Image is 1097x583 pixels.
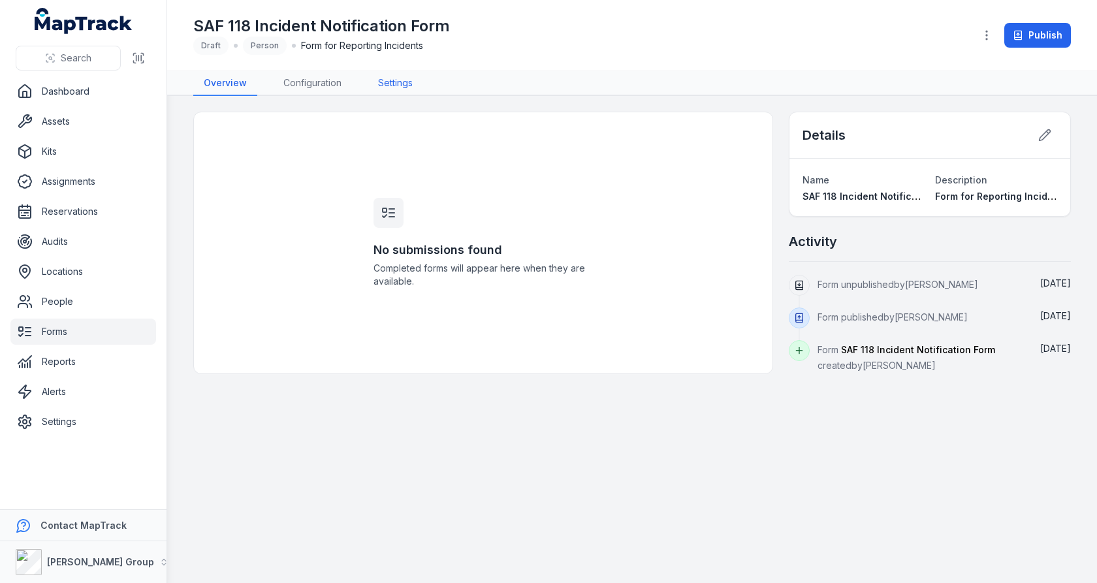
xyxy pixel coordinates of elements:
[273,71,352,96] a: Configuration
[243,37,287,55] div: Person
[1040,277,1071,289] span: [DATE]
[1040,310,1071,321] time: 14/08/2025, 9:04:32 am
[374,241,593,259] h3: No submissions found
[818,279,978,290] span: Form unpublished by [PERSON_NAME]
[61,52,91,65] span: Search
[10,259,156,285] a: Locations
[841,344,995,355] span: SAF 118 Incident Notification Form
[10,319,156,345] a: Forms
[47,556,154,567] strong: [PERSON_NAME] Group
[10,138,156,165] a: Kits
[818,344,995,371] span: Form created by [PERSON_NAME]
[10,108,156,134] a: Assets
[193,16,450,37] h1: SAF 118 Incident Notification Form
[803,174,829,185] span: Name
[803,126,846,144] h2: Details
[10,78,156,104] a: Dashboard
[10,168,156,195] a: Assignments
[10,379,156,405] a: Alerts
[368,71,423,96] a: Settings
[301,39,423,52] span: Form for Reporting Incidents
[1004,23,1071,48] button: Publish
[935,191,1068,202] span: Form for Reporting Incidents
[193,71,257,96] a: Overview
[35,8,133,34] a: MapTrack
[10,349,156,375] a: Reports
[10,228,156,255] a: Audits
[1040,343,1071,354] span: [DATE]
[1040,277,1071,289] time: 14/08/2025, 9:08:27 am
[193,37,229,55] div: Draft
[935,174,987,185] span: Description
[1040,310,1071,321] span: [DATE]
[10,289,156,315] a: People
[818,311,968,323] span: Form published by [PERSON_NAME]
[374,262,593,288] span: Completed forms will appear here when they are available.
[10,409,156,435] a: Settings
[803,191,961,202] span: SAF 118 Incident Notification Form
[789,232,837,251] h2: Activity
[40,520,127,531] strong: Contact MapTrack
[16,46,121,71] button: Search
[10,198,156,225] a: Reservations
[1040,343,1071,354] time: 14/08/2025, 8:51:45 am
